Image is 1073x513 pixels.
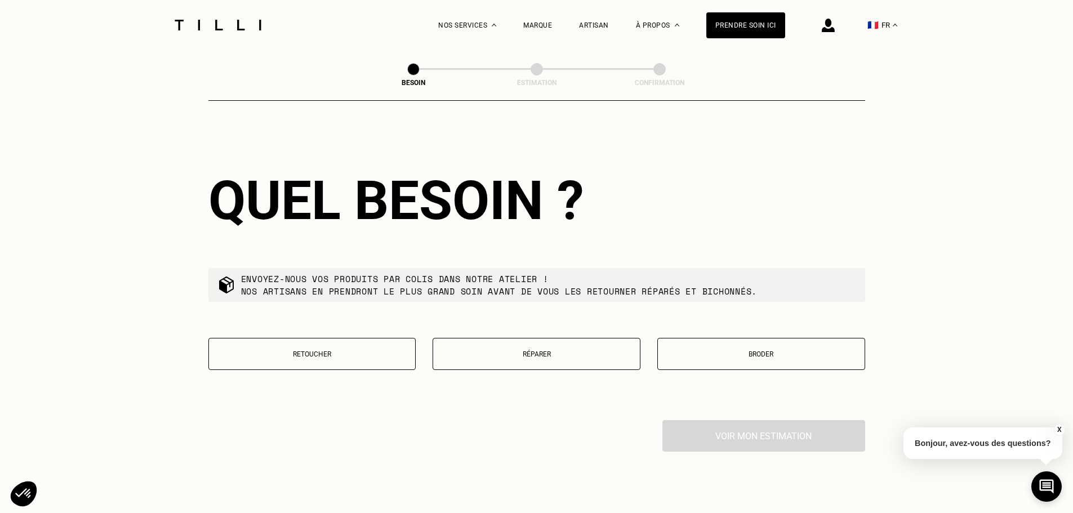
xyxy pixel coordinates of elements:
[822,19,835,32] img: icône connexion
[893,24,897,26] img: menu déroulant
[208,169,865,232] div: Quel besoin ?
[903,427,1062,459] p: Bonjour, avez-vous des questions?
[171,20,265,30] img: Logo du service de couturière Tilli
[433,338,640,370] button: Réparer
[523,21,552,29] a: Marque
[664,350,859,358] p: Broder
[217,276,235,294] img: commande colis
[867,20,879,30] span: 🇫🇷
[657,338,865,370] button: Broder
[579,21,609,29] a: Artisan
[603,79,716,87] div: Confirmation
[357,79,470,87] div: Besoin
[1053,423,1065,436] button: X
[675,24,679,26] img: Menu déroulant à propos
[208,338,416,370] button: Retoucher
[492,24,496,26] img: Menu déroulant
[215,350,410,358] p: Retoucher
[706,12,785,38] a: Prendre soin ici
[241,273,758,297] p: Envoyez-nous vos produits par colis dans notre atelier ! Nos artisans en prendront le plus grand ...
[439,350,634,358] p: Réparer
[480,79,593,87] div: Estimation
